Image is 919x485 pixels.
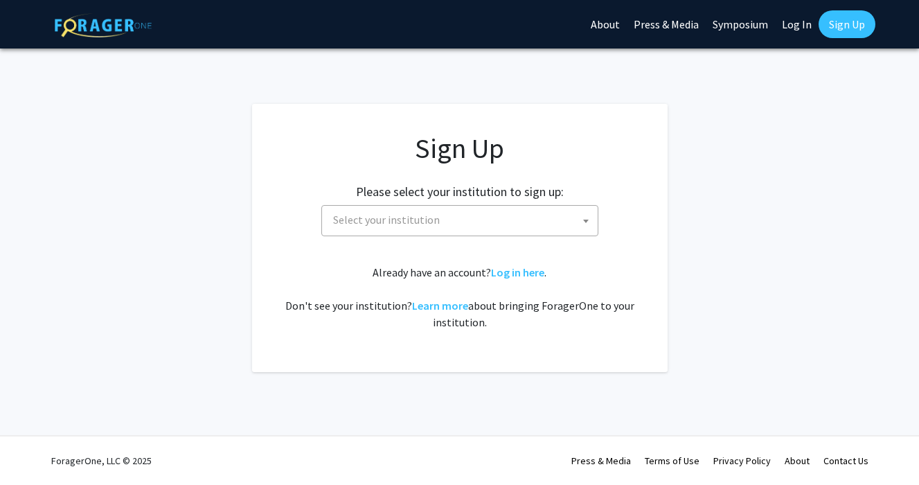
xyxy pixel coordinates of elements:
a: Contact Us [823,455,868,467]
div: Already have an account? . Don't see your institution? about bringing ForagerOne to your institut... [280,264,640,330]
h2: Please select your institution to sign up: [356,184,564,200]
a: Log in here [491,265,544,279]
div: ForagerOne, LLC © 2025 [51,436,152,485]
a: Press & Media [571,455,631,467]
a: Terms of Use [645,455,699,467]
a: About [785,455,810,467]
a: Sign Up [819,10,875,38]
span: Select your institution [328,206,598,234]
img: ForagerOne Logo [55,13,152,37]
span: Select your institution [333,213,440,227]
a: Learn more about bringing ForagerOne to your institution [412,299,468,312]
h1: Sign Up [280,132,640,165]
a: Privacy Policy [713,455,771,467]
span: Select your institution [321,205,598,236]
